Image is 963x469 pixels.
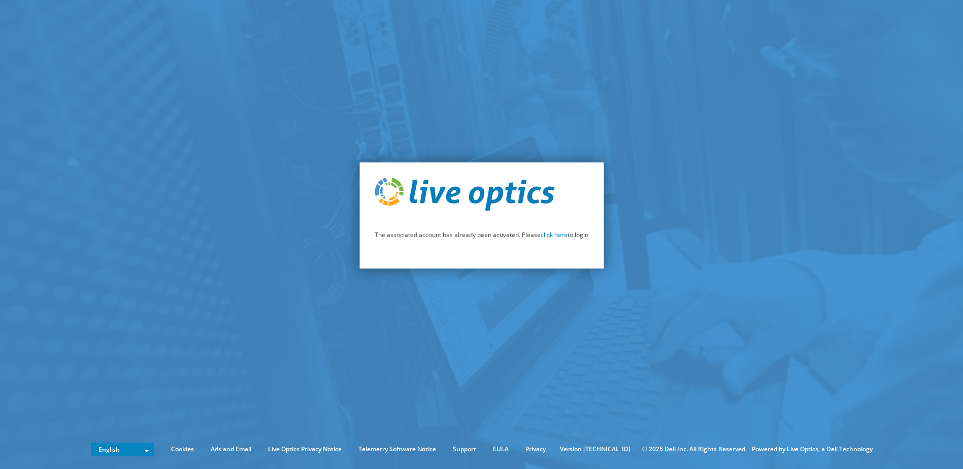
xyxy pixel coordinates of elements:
[375,229,588,241] p: The associated account has already been activated. Please to login
[445,444,484,455] a: Support
[351,444,444,455] a: Telemetry Software Notice
[485,444,516,455] a: EULA
[203,444,259,455] a: Ads and Email
[555,444,636,455] li: Version [TECHNICAL_ID]
[752,444,873,455] li: Powered by Live Optics, a Dell Technology
[163,444,202,455] a: Cookies
[518,444,553,455] a: Privacy
[260,444,349,455] a: Live Optics Privacy Notice
[541,230,568,239] a: click here
[637,444,750,455] li: © 2025 Dell Inc. All Rights Reserved
[375,178,554,211] img: live_optics_svg.svg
